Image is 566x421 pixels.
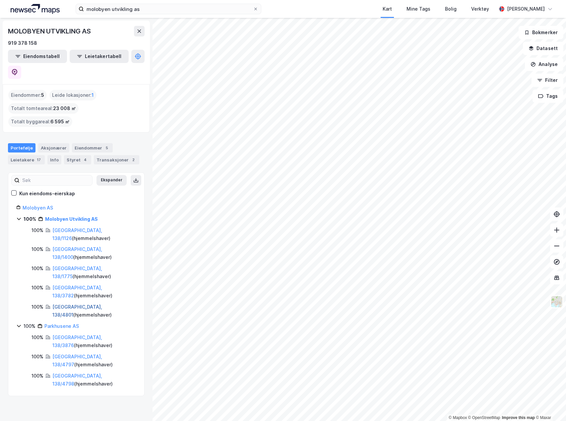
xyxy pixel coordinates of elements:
div: Kun eiendoms-eierskap [19,190,75,198]
button: Tags [533,90,563,103]
div: [PERSON_NAME] [507,5,545,13]
div: Kart [383,5,392,13]
div: Bolig [445,5,457,13]
button: Ekspander [96,175,127,186]
a: [GEOGRAPHIC_DATA], 138/4801 [52,304,102,318]
div: Portefølje [8,143,35,152]
a: [GEOGRAPHIC_DATA], 138/3876 [52,334,102,348]
div: Info [47,155,61,164]
input: Søk på adresse, matrikkel, gårdeiere, leietakere eller personer [84,4,253,14]
div: 100% [31,284,43,292]
div: ( hjemmelshaver ) [52,303,136,319]
a: Mapbox [449,415,467,420]
a: Molobyen Utvikling AS [45,216,98,222]
div: Eiendommer : [8,90,47,100]
a: [GEOGRAPHIC_DATA], 138/1126 [52,227,102,241]
div: 5 [103,145,110,151]
a: [GEOGRAPHIC_DATA], 138/4797 [52,354,102,367]
div: Aksjonærer [38,143,69,152]
span: 5 [41,91,44,99]
iframe: Chat Widget [533,389,566,421]
div: 4 [82,156,89,163]
button: Leietakertabell [70,50,129,63]
div: ( hjemmelshaver ) [52,265,136,280]
div: 17 [35,156,42,163]
div: Totalt tomteareal : [8,103,79,114]
div: 100% [31,372,43,380]
span: 1 [92,91,94,99]
div: ( hjemmelshaver ) [52,353,136,369]
div: Mine Tags [407,5,430,13]
div: 100% [31,226,43,234]
img: Z [550,295,563,308]
a: [GEOGRAPHIC_DATA], 138/1400 [52,246,102,260]
div: 100% [24,322,35,330]
div: Totalt byggareal : [8,116,72,127]
a: Parkhusene AS [44,323,79,329]
a: Molobyen AS [23,205,53,210]
button: Analyse [525,58,563,71]
div: ( hjemmelshaver ) [52,284,136,300]
a: OpenStreetMap [468,415,500,420]
a: [GEOGRAPHIC_DATA], 138/4798 [52,373,102,387]
span: 6 595 ㎡ [50,118,70,126]
a: Improve this map [502,415,535,420]
div: ( hjemmelshaver ) [52,333,136,349]
button: Bokmerker [519,26,563,39]
div: 100% [24,215,36,223]
div: ( hjemmelshaver ) [52,245,136,261]
div: 100% [31,245,43,253]
div: ( hjemmelshaver ) [52,226,136,242]
button: Datasett [523,42,563,55]
input: Søk [20,175,92,185]
div: 2 [130,156,137,163]
img: logo.a4113a55bc3d86da70a041830d287a7e.svg [11,4,60,14]
span: 23 008 ㎡ [53,104,76,112]
div: Leietakere [8,155,45,164]
div: 100% [31,333,43,341]
div: Transaksjoner [94,155,139,164]
button: Eiendomstabell [8,50,67,63]
div: Styret [64,155,91,164]
div: 919 378 158 [8,39,37,47]
div: 100% [31,353,43,361]
div: Leide lokasjoner : [49,90,96,100]
div: 100% [31,265,43,272]
div: ( hjemmelshaver ) [52,372,136,388]
div: Verktøy [471,5,489,13]
div: 100% [31,303,43,311]
div: MOLOBYEN UTVIKLING AS [8,26,92,36]
div: Eiendommer [72,143,113,152]
a: [GEOGRAPHIC_DATA], 138/1775 [52,266,102,279]
button: Filter [532,74,563,87]
a: [GEOGRAPHIC_DATA], 138/3782 [52,285,102,298]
